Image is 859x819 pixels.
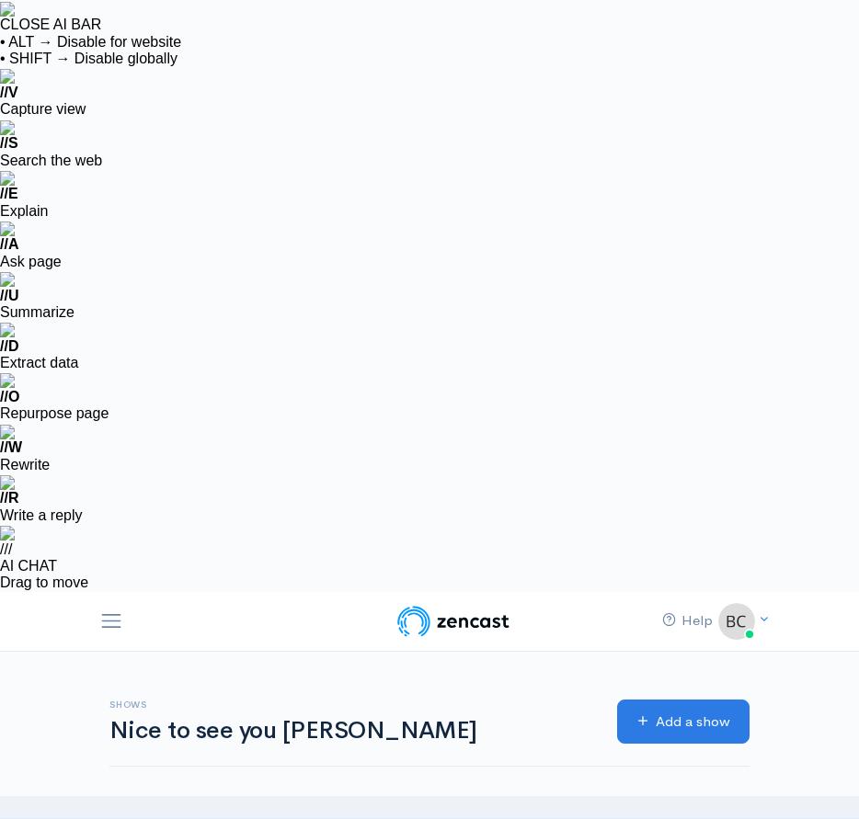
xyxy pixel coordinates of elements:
img: ZenCast Logo [395,603,511,640]
a: Add a show [617,700,750,745]
a: Help [647,603,727,639]
h6: Shows [109,700,595,710]
h1: Nice to see you [PERSON_NAME] [109,718,595,745]
button: Toggle navigation [98,605,124,638]
img: ... [718,603,755,640]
